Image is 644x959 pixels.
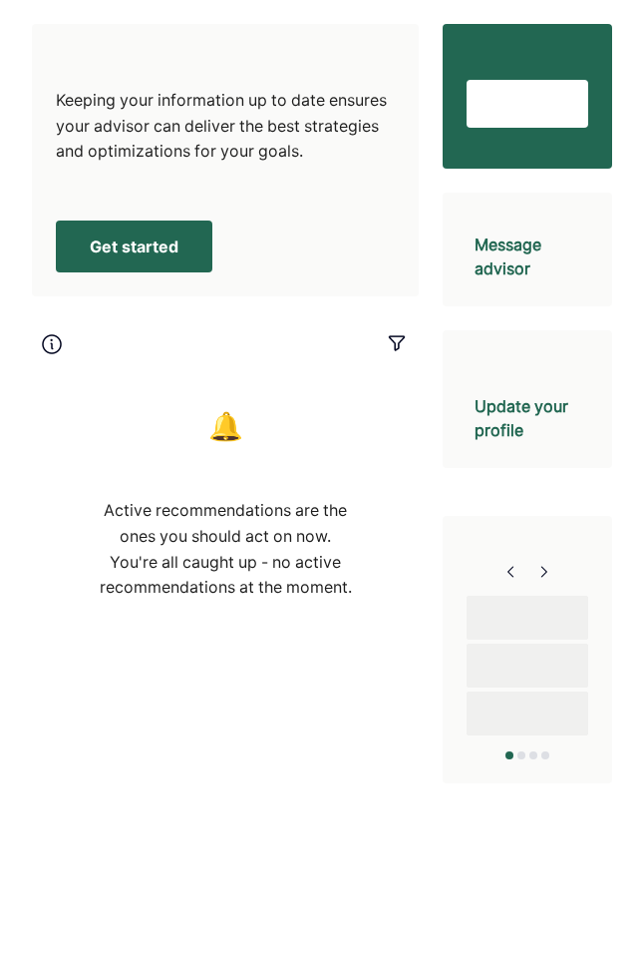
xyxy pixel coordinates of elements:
[535,564,551,580] img: right-arrow
[56,88,395,165] div: Keeping your information up to date ensures your advisor can deliver the best strategies and opti...
[503,564,519,580] img: right-arrow
[56,221,212,272] button: Get started
[475,233,580,280] div: Message advisor
[208,406,243,451] div: 🔔
[99,498,353,600] div: Active recommendations are the ones you should act on now. You're all caught up - no active recom...
[475,394,580,442] div: Update your profile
